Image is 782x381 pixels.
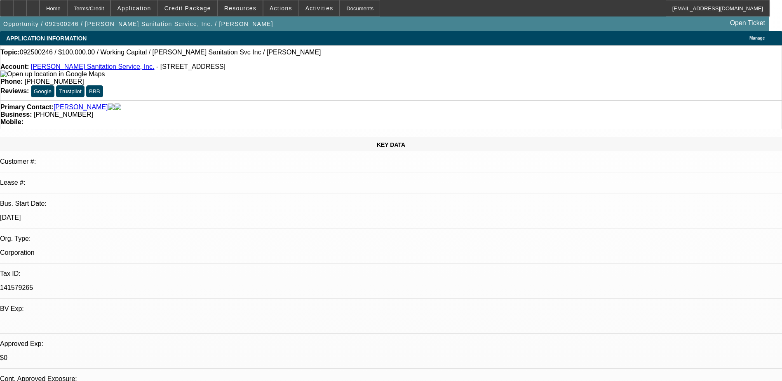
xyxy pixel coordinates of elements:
[25,78,84,85] span: [PHONE_NUMBER]
[224,5,256,12] span: Resources
[115,103,121,111] img: linkedin-icon.png
[727,16,768,30] a: Open Ticket
[0,118,23,125] strong: Mobile:
[31,63,155,70] a: [PERSON_NAME] Sanitation Service, Inc.
[0,63,29,70] strong: Account:
[6,35,87,42] span: APPLICATION INFORMATION
[377,141,405,148] span: KEY DATA
[86,85,103,97] button: BBB
[31,85,54,97] button: Google
[34,111,93,118] span: [PHONE_NUMBER]
[218,0,263,16] button: Resources
[54,103,108,111] a: [PERSON_NAME]
[263,0,298,16] button: Actions
[305,5,333,12] span: Activities
[0,78,23,85] strong: Phone:
[0,111,32,118] strong: Business:
[299,0,340,16] button: Activities
[0,71,105,78] img: Open up location in Google Maps
[111,0,157,16] button: Application
[270,5,292,12] span: Actions
[108,103,115,111] img: facebook-icon.png
[0,71,105,78] a: View Google Maps
[0,103,54,111] strong: Primary Contact:
[56,85,84,97] button: Trustpilot
[158,0,217,16] button: Credit Package
[156,63,225,70] span: - [STREET_ADDRESS]
[20,49,321,56] span: 092500246 / $100,000.00 / Working Capital / [PERSON_NAME] Sanitation Svc Inc / [PERSON_NAME]
[164,5,211,12] span: Credit Package
[0,87,29,94] strong: Reviews:
[749,36,765,40] span: Manage
[117,5,151,12] span: Application
[3,21,273,27] span: Opportunity / 092500246 / [PERSON_NAME] Sanitation Service, Inc. / [PERSON_NAME]
[0,49,20,56] strong: Topic:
